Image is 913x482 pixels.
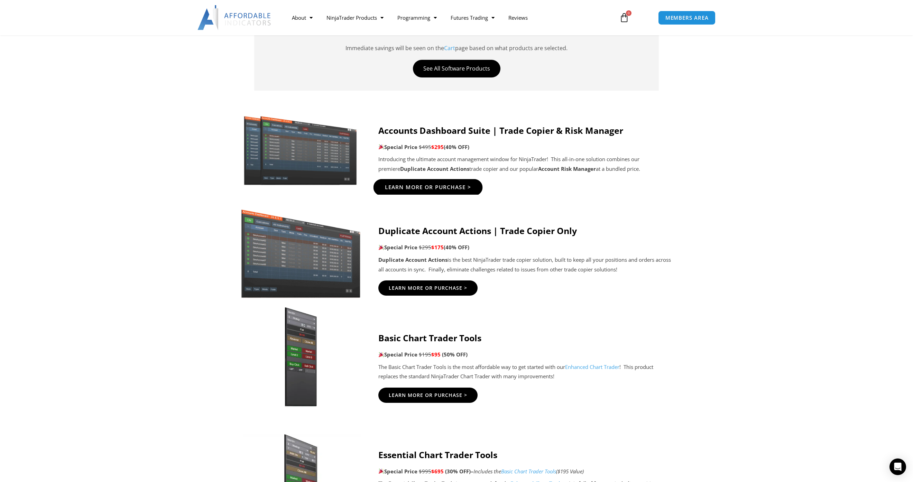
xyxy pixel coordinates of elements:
span: $295 [419,244,431,251]
a: MEMBERS AREA [658,11,716,25]
p: The Basic Chart Trader Tools is the most affordable way to get started with our ! This product re... [378,362,673,382]
span: 0 [626,10,631,16]
a: Programming [390,10,444,26]
p: is the best NinjaTrader trade copier solution, built to keep all your positions and orders across... [378,255,673,275]
p: Immediate savings will be seen on the page based on what products are selected. [265,34,648,53]
strong: Account Risk Manager [538,165,596,172]
span: (50% OFF) [442,351,468,358]
a: NinjaTrader Products [320,10,390,26]
strong: Special Price [378,143,417,150]
a: Futures Trading [444,10,501,26]
strong: Duplicate Account Actions [378,256,448,263]
a: Enhanced Chart Trader [565,363,619,370]
span: $995 [419,468,431,475]
img: Screenshot 2024-11-20 151221 | Affordable Indicators – NinjaTrader [240,113,361,186]
img: BasicTools | Affordable Indicators – NinjaTrader [240,305,361,409]
span: $95 [431,351,441,358]
strong: Special Price [378,244,417,251]
span: $175 [431,244,444,251]
span: $195 [419,351,431,358]
strong: Basic Chart Trader Tools [378,332,481,344]
span: MEMBERS AREA [665,15,709,20]
b: (40% OFF) [444,143,469,150]
a: Cart [444,44,455,52]
strong: Special Price [378,351,417,358]
i: Includes the ($195 Value) [473,468,584,475]
span: $695 [431,468,444,475]
a: About [285,10,320,26]
strong: Special Price [378,468,417,475]
a: Learn More Or Purchase > [378,388,478,403]
strong: – [471,468,473,475]
a: 0 [609,8,639,28]
div: Open Intercom Messenger [889,458,906,475]
a: Learn More Or Purchase > [378,280,478,296]
span: Learn More Or Purchase > [389,393,467,398]
h4: Duplicate Account Actions | Trade Copier Only [378,225,673,236]
b: (30% OFF) [445,468,473,475]
nav: Menu [285,10,611,26]
b: (40% OFF) [444,244,469,251]
a: See All Software Products [413,60,500,77]
p: Introducing the ultimate account management window for NinjaTrader! This all-in-one solution comb... [378,155,673,174]
img: Screenshot 2024-08-26 15414455555 | Affordable Indicators – NinjaTrader [240,202,361,298]
img: LogoAI | Affordable Indicators – NinjaTrader [197,5,272,30]
img: 🎉 [379,245,384,250]
span: $495 [419,143,431,150]
span: Learn More Or Purchase > [385,185,471,190]
span: Learn More Or Purchase > [389,286,467,290]
a: Basic Chart Trader Tools [501,468,556,475]
a: Reviews [501,10,535,26]
img: 🎉 [379,144,384,149]
strong: Essential Chart Trader Tools [378,449,497,461]
span: $295 [431,143,444,150]
img: 🎉 [379,469,384,474]
strong: Duplicate Account Actions [400,165,469,172]
img: 🎉 [379,352,384,357]
strong: Accounts Dashboard Suite | Trade Copier & Risk Manager [378,124,623,136]
a: Learn More Or Purchase > [373,179,483,196]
